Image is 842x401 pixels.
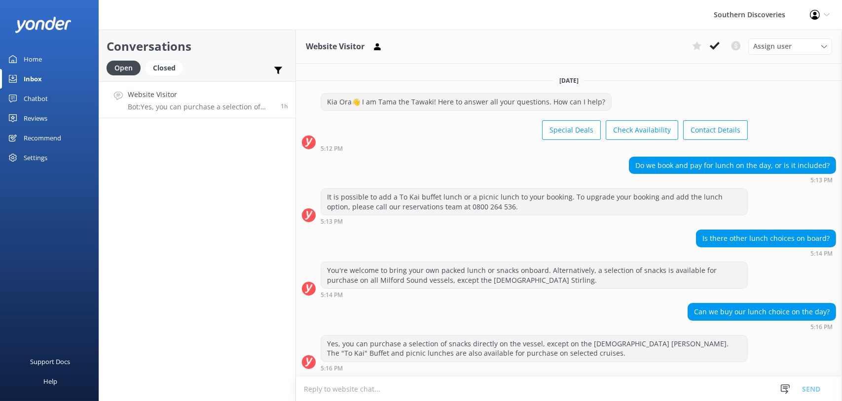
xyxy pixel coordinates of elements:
div: Kia Ora👋 I am Tama the Tawaki! Here to answer all your questions. How can I help? [321,94,611,110]
div: Inbox [24,69,42,89]
strong: 5:13 PM [321,219,343,225]
div: Oct 12 2025 05:12pm (UTC +13:00) Pacific/Auckland [321,145,748,152]
div: Yes, you can purchase a selection of snacks directly on the vessel, except on the [DEMOGRAPHIC_DA... [321,335,747,362]
img: yonder-white-logo.png [15,17,72,33]
div: Assign User [748,38,832,54]
h2: Conversations [107,37,288,56]
strong: 5:12 PM [321,146,343,152]
div: Settings [24,148,47,167]
a: Open [107,62,146,73]
div: Help [43,371,57,391]
span: Assign user [753,41,792,52]
div: Support Docs [31,352,71,371]
button: Check Availability [606,120,678,140]
div: Recommend [24,128,61,148]
a: Website VisitorBot:Yes, you can purchase a selection of snacks directly on the vessel, except on ... [99,81,295,118]
h3: Website Visitor [306,40,365,53]
div: Oct 12 2025 05:13pm (UTC +13:00) Pacific/Auckland [321,218,748,225]
button: Special Deals [542,120,601,140]
strong: 5:13 PM [810,177,833,183]
span: Oct 12 2025 05:16pm (UTC +13:00) Pacific/Auckland [281,102,288,110]
strong: 5:14 PM [321,292,343,298]
div: Is there other lunch choices on board? [696,230,836,247]
div: Do we book and pay for lunch on the day, or is it included? [629,157,836,174]
div: It is possible to add a To Kai buffet lunch or a picnic lunch to your booking. To upgrade your bo... [321,189,747,215]
div: Oct 12 2025 05:16pm (UTC +13:00) Pacific/Auckland [321,365,748,371]
div: Oct 12 2025 05:16pm (UTC +13:00) Pacific/Auckland [688,323,836,330]
div: Reviews [24,108,47,128]
div: Oct 12 2025 05:13pm (UTC +13:00) Pacific/Auckland [629,176,836,183]
p: Bot: Yes, you can purchase a selection of snacks directly on the vessel, except on the [DEMOGRAPH... [128,102,273,111]
strong: 5:16 PM [321,366,343,371]
span: [DATE] [553,76,585,85]
h4: Website Visitor [128,89,273,100]
button: Contact Details [683,120,748,140]
div: Home [24,49,42,69]
div: Closed [146,61,183,75]
div: Oct 12 2025 05:14pm (UTC +13:00) Pacific/Auckland [696,250,836,257]
a: Closed [146,62,188,73]
strong: 5:14 PM [810,251,833,257]
div: Open [107,61,141,75]
div: Oct 12 2025 05:14pm (UTC +13:00) Pacific/Auckland [321,291,748,298]
strong: 5:16 PM [810,324,833,330]
div: You're welcome to bring your own packed lunch or snacks onboard. Alternatively, a selection of sn... [321,262,747,288]
div: Chatbot [24,89,48,108]
div: Can we buy our lunch choice on the day? [688,303,836,320]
